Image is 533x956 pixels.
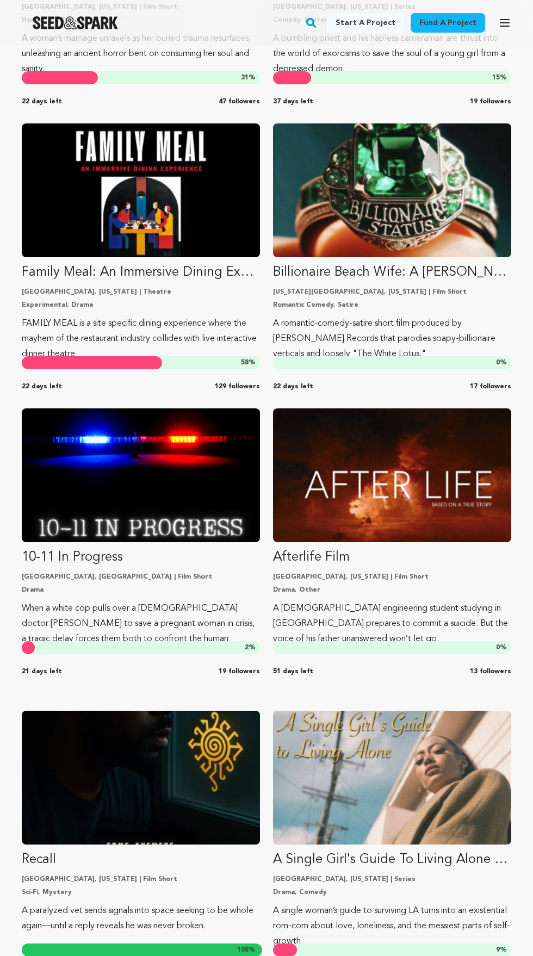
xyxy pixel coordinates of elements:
p: Family Meal: An Immersive Dining Experience [22,264,260,281]
span: 19 followers [219,667,260,676]
p: A romantic-comedy-satire short film produced by [PERSON_NAME] Records that parodies soapy-billion... [273,316,511,362]
span: 22 days left [273,382,313,391]
a: Fund 10-11 In Progress [22,408,260,647]
span: 15 [492,75,500,81]
a: Fund a project [411,13,485,33]
p: [GEOGRAPHIC_DATA], [GEOGRAPHIC_DATA] | Film Short [22,573,260,581]
p: Romantic Comedy, Satire [273,301,511,309]
a: Fund Recall [22,711,260,934]
p: Drama, Comedy [273,888,511,897]
span: % [492,73,507,82]
span: % [496,358,507,367]
span: % [237,946,256,954]
span: % [241,358,256,367]
a: Start a project [327,13,404,33]
span: 51 days left [273,667,313,676]
p: When a white cop pulls over a [DEMOGRAPHIC_DATA] doctor [PERSON_NAME] to save a pregnant woman in... [22,601,260,647]
span: 58 [241,359,249,366]
span: 37 days left [273,97,313,106]
p: [GEOGRAPHIC_DATA], [US_STATE] | Film Short [273,573,511,581]
p: A woman’s marriage unravels as her buried trauma resurfaces, unleashing an ancient horror bent on... [22,31,260,77]
p: FAMILY MEAL is a site specific dining experience where the mayhem of the restaurant industry coll... [22,316,260,362]
p: Recall [22,851,260,868]
span: 108 [237,947,249,953]
p: 10-11 In Progress [22,549,260,566]
p: A single woman’s guide to surviving LA turns into an existential rom-com about love, loneliness, ... [273,903,511,949]
p: A bumbling priest and his hapless cameraman are thrust into the world of exorcisms to save the so... [273,31,511,77]
span: 21 days left [22,667,62,676]
span: 129 followers [215,382,260,391]
p: Drama [22,586,260,594]
span: 22 days left [22,382,62,391]
span: 0 [496,359,500,366]
p: Sci-Fi, Mystery [22,888,260,897]
a: Seed&Spark Homepage [33,16,118,29]
img: Seed&Spark Logo Dark Mode [33,16,118,29]
p: A [DEMOGRAPHIC_DATA] engineering student studying in [GEOGRAPHIC_DATA] prepares to commit a suici... [273,601,511,647]
p: Billionaire Beach Wife: A [PERSON_NAME] Records Film [273,264,511,281]
span: 13 followers [470,667,511,676]
p: A paralyzed vet sends signals into space seeking to be whole again—until a reply reveals he was n... [22,903,260,934]
span: % [496,946,507,954]
span: 17 followers [470,382,511,391]
p: [GEOGRAPHIC_DATA], [US_STATE] | Film Short [22,875,260,884]
p: Drama, Other [273,586,511,594]
span: % [245,643,256,652]
span: 9 [496,947,500,953]
p: Experimental, Drama [22,301,260,309]
a: Fund Afterlife Film [273,408,511,647]
a: Fund Family Meal: An Immersive Dining Experience [22,123,260,362]
span: 47 followers [219,97,260,106]
p: [GEOGRAPHIC_DATA], [US_STATE] | Theatre [22,288,260,296]
p: [GEOGRAPHIC_DATA], [US_STATE] | Series [273,875,511,884]
p: Afterlife Film [273,549,511,566]
p: [US_STATE][GEOGRAPHIC_DATA], [US_STATE] | Film Short [273,288,511,296]
p: A Single Girl's Guide To Living Alone - Cold Open/Teaser [273,851,511,868]
a: Fund Billionaire Beach Wife: A Sevier Records Film [273,123,511,362]
span: 2 [245,644,249,651]
a: Fund A Single Girl&#039;s Guide To Living Alone - Cold Open/Teaser [273,711,511,949]
span: % [241,73,256,82]
span: 22 days left [22,97,62,106]
span: % [496,643,507,652]
span: 19 followers [470,97,511,106]
span: 0 [496,644,500,651]
span: 31 [241,75,249,81]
